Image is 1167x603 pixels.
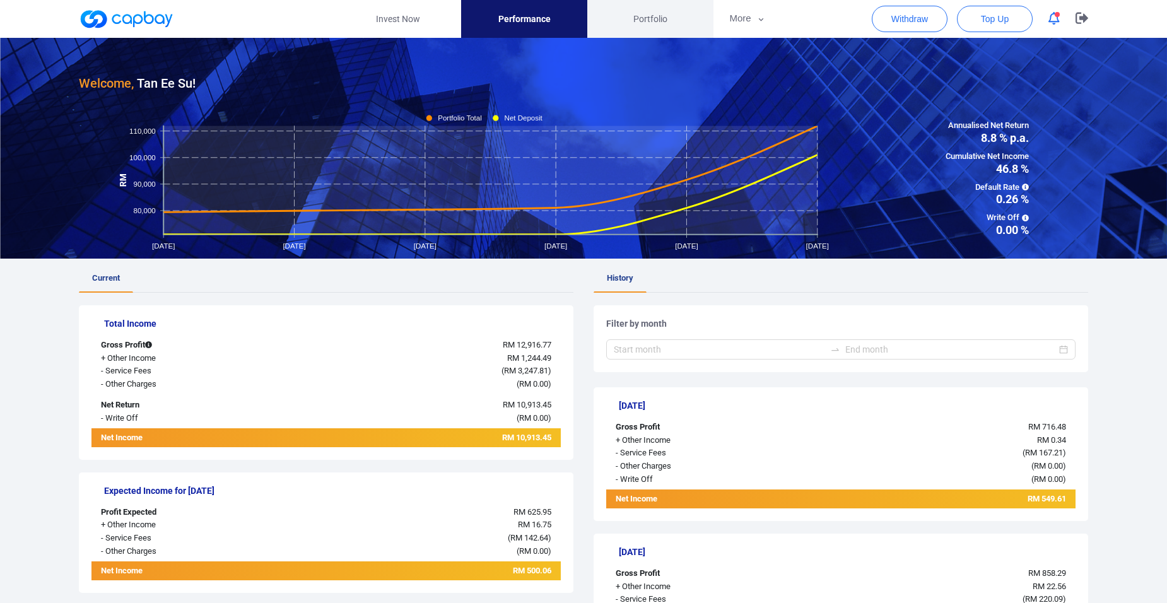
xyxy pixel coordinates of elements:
span: RM 12,916.77 [503,340,551,349]
div: ( ) [287,545,561,558]
span: RM 22.56 [1033,582,1066,591]
tspan: [DATE] [152,242,175,250]
button: Top Up [957,6,1033,32]
span: Current [92,273,120,283]
span: History [607,273,633,283]
h5: [DATE] [619,546,1076,558]
span: 0.26 % [946,194,1029,205]
span: Top Up [981,13,1009,25]
input: Start month [614,342,825,356]
tspan: 110,000 [129,127,156,134]
span: RM 858.29 [1028,568,1066,578]
div: - Service Fees [606,447,802,460]
div: Net Income [91,431,287,447]
tspan: [DATE] [283,242,305,250]
div: ( ) [802,447,1076,460]
div: + Other Income [606,580,802,594]
span: Default Rate [946,181,1029,194]
div: - Write Off [91,412,287,425]
div: - Service Fees [91,365,287,378]
tspan: [DATE] [414,242,437,250]
span: RM 1,244.49 [507,353,551,363]
div: Net Return [91,399,287,412]
div: ( ) [287,365,561,378]
span: to [830,344,840,354]
div: - Other Charges [606,460,802,473]
span: RM 549.61 [1028,494,1066,503]
h5: Total Income [104,318,561,329]
h5: Filter by month [606,318,1076,329]
div: - Other Charges [91,378,287,391]
div: ( ) [802,473,1076,486]
tspan: 80,000 [133,207,155,214]
div: Gross Profit [606,567,802,580]
tspan: Net Deposit [505,114,543,122]
h3: Tan Ee Su ! [79,73,196,93]
span: RM 0.00 [519,413,548,423]
div: - Other Charges [91,545,287,558]
span: 8.8 % p.a. [946,132,1029,144]
span: RM 625.95 [513,507,551,517]
div: ( ) [287,412,561,425]
tspan: 90,000 [133,180,155,187]
span: RM 0.00 [519,546,548,556]
span: RM 0.00 [519,379,548,389]
span: RM 142.64 [510,533,548,542]
span: RM 0.34 [1037,435,1066,445]
span: RM 10,913.45 [503,400,551,409]
span: Welcome, [79,76,134,91]
span: RM 0.00 [1034,474,1063,484]
div: ( ) [287,532,561,545]
span: Write Off [946,211,1029,225]
span: Annualised Net Return [946,119,1029,132]
span: RM 3,247.81 [504,366,548,375]
div: - Write Off [606,473,802,486]
div: Gross Profit [606,421,802,434]
div: ( ) [287,378,561,391]
div: ( ) [802,460,1076,473]
span: 0.00 % [946,225,1029,236]
input: End month [845,342,1057,356]
tspan: [DATE] [806,242,829,250]
span: Performance [498,12,551,26]
span: swap-right [830,344,840,354]
div: Profit Expected [91,506,287,519]
div: + Other Income [91,518,287,532]
div: Net Income [91,565,287,580]
span: Cumulative Net Income [946,150,1029,163]
div: Gross Profit [91,339,287,352]
span: RM 716.48 [1028,422,1066,431]
div: + Other Income [91,352,287,365]
div: Net Income [606,493,802,508]
span: Portfolio [633,12,667,26]
span: RM 500.06 [513,566,551,575]
span: RM 0.00 [1034,461,1063,471]
span: 46.8 % [946,163,1029,175]
div: + Other Income [606,434,802,447]
span: RM 16.75 [518,520,551,529]
h5: Expected Income for [DATE] [104,485,561,496]
tspan: [DATE] [544,242,567,250]
span: RM 167.21 [1025,448,1063,457]
span: RM 10,913.45 [502,433,551,442]
button: Withdraw [872,6,947,32]
tspan: RM [119,173,128,187]
tspan: 100,000 [129,153,156,161]
div: - Service Fees [91,532,287,545]
h5: [DATE] [619,400,1076,411]
tspan: Portfolio Total [438,114,482,122]
tspan: [DATE] [675,242,698,250]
